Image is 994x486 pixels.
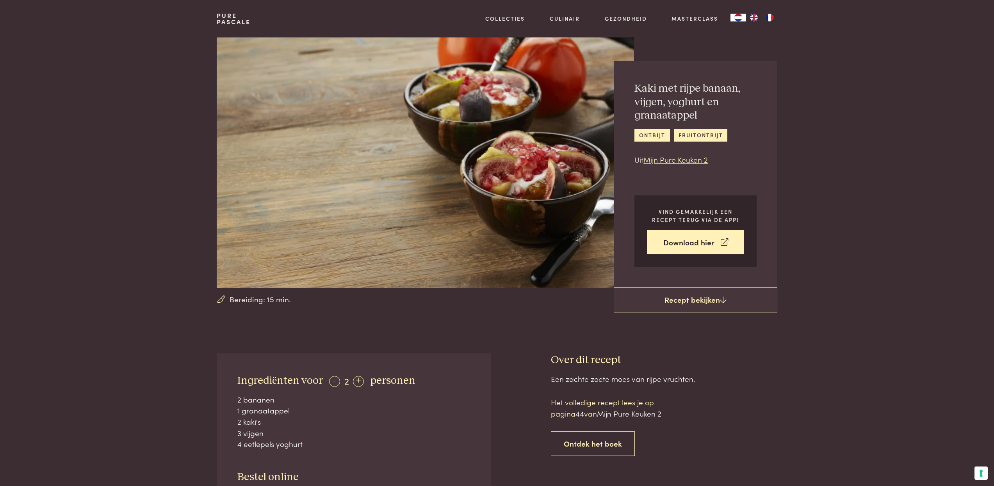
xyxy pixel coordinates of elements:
h3: Over dit recept [551,353,777,367]
span: personen [370,375,415,386]
div: + [353,376,364,387]
div: Language [730,14,746,21]
div: 3 vijgen [237,427,470,439]
a: Masterclass [672,14,718,23]
aside: Language selected: Nederlands [730,14,777,21]
div: Een zachte zoete moes van rijpe vruchten. [551,373,777,385]
div: 2 kaki's [237,416,470,427]
a: PurePascale [217,12,251,25]
ul: Language list [746,14,777,21]
a: Recept bekijken [614,287,777,312]
a: Collecties [485,14,525,23]
p: Vind gemakkelijk een recept terug via de app! [647,208,744,223]
div: 1 granaatappel [237,405,470,416]
a: ontbijt [634,129,670,142]
p: Uit [634,154,757,165]
span: Ingrediënten voor [237,375,323,386]
a: NL [730,14,746,21]
p: Het volledige recept lees je op pagina van [551,397,684,419]
a: Download hier [647,230,744,255]
a: EN [746,14,762,21]
span: 2 [344,374,349,387]
a: fruitontbijt [674,129,727,142]
a: Mijn Pure Keuken 2 [643,154,708,165]
img: Kaki met rijpe banaan, vijgen, yoghurt en granaatappel [217,37,634,288]
span: 44 [575,408,584,419]
button: Uw voorkeuren voor toestemming voor trackingtechnologieën [974,466,988,480]
div: 2 bananen [237,394,470,405]
h3: Bestel online [237,470,470,484]
span: Bereiding: 15 min. [230,294,291,305]
a: Culinair [550,14,580,23]
a: Gezondheid [605,14,647,23]
a: Ontdek het boek [551,431,635,456]
span: Mijn Pure Keuken 2 [597,408,661,419]
div: - [329,376,340,387]
a: FR [762,14,777,21]
h2: Kaki met rijpe banaan, vijgen, yoghurt en granaatappel [634,82,757,122]
div: 4 eetlepels yoghurt [237,438,470,450]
